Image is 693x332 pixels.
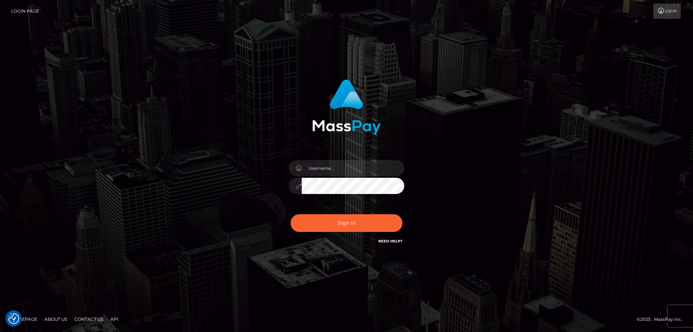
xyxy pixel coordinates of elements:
[378,239,402,243] a: Need Help?
[71,314,106,325] a: Contact Us
[108,314,121,325] a: API
[42,314,70,325] a: About Us
[653,4,681,19] a: Login
[302,160,404,176] input: Username...
[637,315,688,323] div: © 2025 , MassPay Inc.
[8,313,19,324] img: Revisit consent button
[8,314,40,325] a: Homepage
[8,313,19,324] button: Consent Preferences
[11,4,39,19] a: Login Page
[312,79,381,135] img: MassPay Login
[291,214,402,232] button: Sign in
